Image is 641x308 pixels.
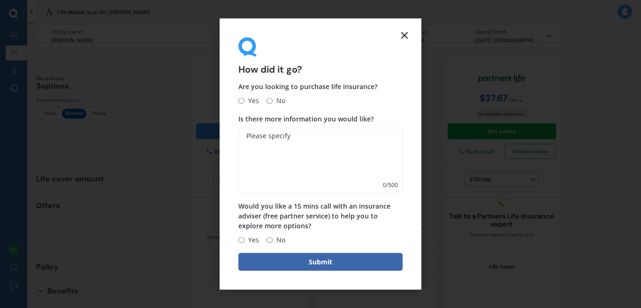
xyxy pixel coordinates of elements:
[238,114,374,123] span: Is there more information you would like?
[267,237,273,243] input: No
[273,234,285,246] span: No
[244,234,259,246] span: Yes
[273,95,285,106] span: No
[238,253,403,271] button: Submit
[238,201,390,230] span: Would you like a 15 mins call with an insurance adviser (free partner service) to help you to exp...
[238,37,403,74] div: How did it go?
[267,98,273,104] input: No
[238,82,377,91] span: Are you looking to purchase life insurance?
[238,237,244,243] input: Yes
[244,95,259,106] span: Yes
[238,98,244,104] input: Yes
[383,180,398,189] span: 0 / 500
